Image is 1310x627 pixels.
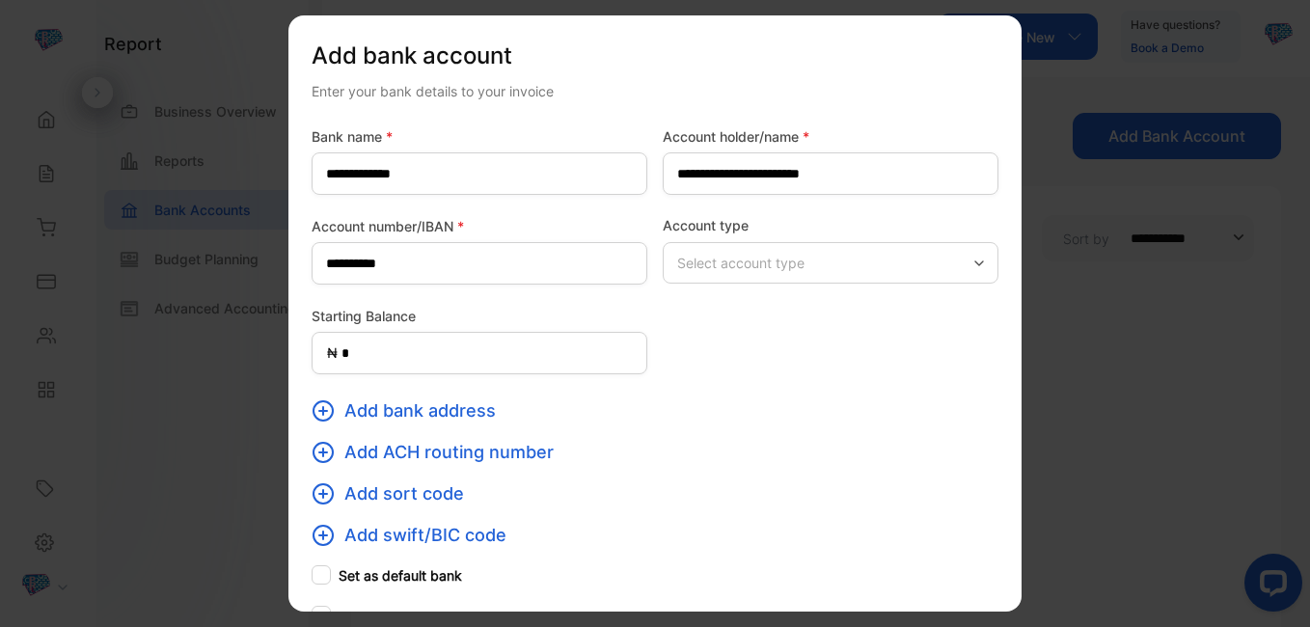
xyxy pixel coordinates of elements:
label: Account holder/name [663,126,998,147]
button: Add sort code [312,480,464,506]
label: Create an asset sub-account in Charts of Accounts [339,610,661,626]
span: Add swift/BIC code [344,522,506,548]
span: ₦ [327,342,338,363]
span: Add ACH routing number [344,439,554,465]
label: Starting Balance [312,306,647,326]
button: Add swift/BIC code [312,522,506,548]
span: Add sort code [344,480,464,506]
label: Account type [663,217,749,233]
label: Account number/IBAN [312,216,647,236]
span: Add bank address [344,397,496,423]
h1: Add bank account [312,39,998,73]
p: Enter your bank details to your invoice [312,81,998,101]
label: Set as default bank [339,567,462,584]
button: Add ACH routing number [312,439,554,465]
button: Add bank address [312,397,496,423]
button: Open LiveChat chat widget [15,8,73,66]
p: Select account type [677,253,805,273]
label: Bank name [312,126,647,147]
